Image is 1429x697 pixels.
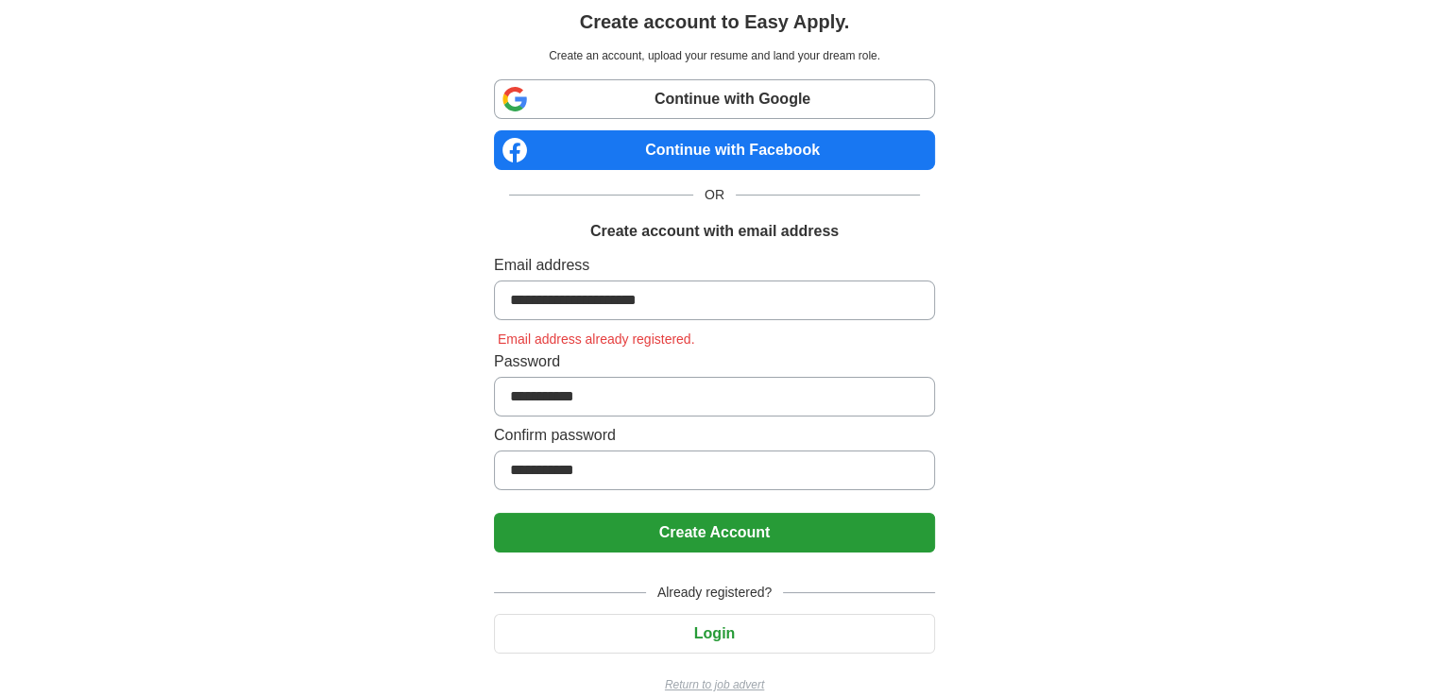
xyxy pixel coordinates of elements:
h1: Create account with email address [590,220,839,243]
label: Email address [494,254,935,277]
button: Login [494,614,935,654]
span: Already registered? [646,583,783,603]
span: OR [693,185,736,205]
a: Continue with Facebook [494,130,935,170]
label: Confirm password [494,424,935,447]
p: Create an account, upload your resume and land your dream role. [498,47,931,64]
a: Login [494,625,935,641]
a: Return to job advert [494,676,935,693]
button: Create Account [494,513,935,552]
a: Continue with Google [494,79,935,119]
span: Email address already registered. [494,331,699,347]
label: Password [494,350,935,373]
h1: Create account to Easy Apply. [580,8,850,36]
